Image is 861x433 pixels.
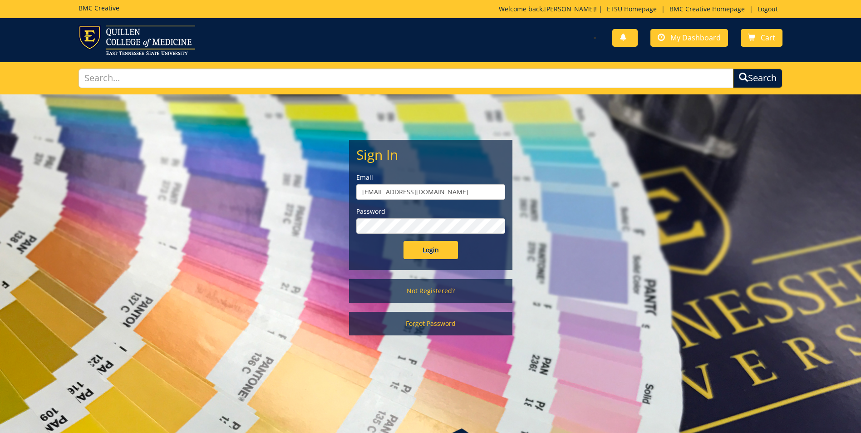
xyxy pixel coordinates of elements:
[79,5,119,11] h5: BMC Creative
[356,147,505,162] h2: Sign In
[403,241,458,259] input: Login
[544,5,595,13] a: [PERSON_NAME]
[79,69,733,88] input: Search...
[356,173,505,182] label: Email
[349,279,512,303] a: Not Registered?
[741,29,782,47] a: Cart
[761,33,775,43] span: Cart
[349,312,512,335] a: Forgot Password
[602,5,661,13] a: ETSU Homepage
[356,207,505,216] label: Password
[733,69,782,88] button: Search
[670,33,721,43] span: My Dashboard
[753,5,782,13] a: Logout
[665,5,749,13] a: BMC Creative Homepage
[499,5,782,14] p: Welcome back, ! | | |
[650,29,728,47] a: My Dashboard
[79,25,195,55] img: ETSU logo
